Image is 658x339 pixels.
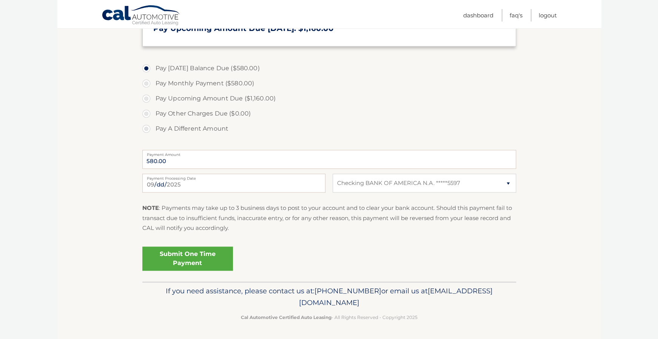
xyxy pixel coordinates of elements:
span: [PHONE_NUMBER] [314,287,381,295]
label: Pay [DATE] Balance Due ($580.00) [142,61,516,76]
input: Payment Amount [142,150,516,169]
a: Dashboard [463,9,493,22]
a: Submit One Time Payment [142,247,233,271]
input: Payment Date [142,174,325,193]
a: Cal Automotive [102,5,181,27]
label: Pay Monthly Payment ($580.00) [142,76,516,91]
p: : Payments may take up to 3 business days to post to your account and to clear your bank account.... [142,203,516,233]
label: Pay Other Charges Due ($0.00) [142,106,516,121]
label: Payment Processing Date [142,174,325,180]
strong: NOTE [142,204,159,211]
p: - All Rights Reserved - Copyright 2025 [147,313,511,321]
a: FAQ's [510,9,522,22]
label: Pay A Different Amount [142,121,516,136]
label: Pay Upcoming Amount Due ($1,160.00) [142,91,516,106]
p: If you need assistance, please contact us at: or email us at [147,285,511,309]
strong: Cal Automotive Certified Auto Leasing [241,314,331,320]
a: Logout [539,9,557,22]
label: Payment Amount [142,150,516,156]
